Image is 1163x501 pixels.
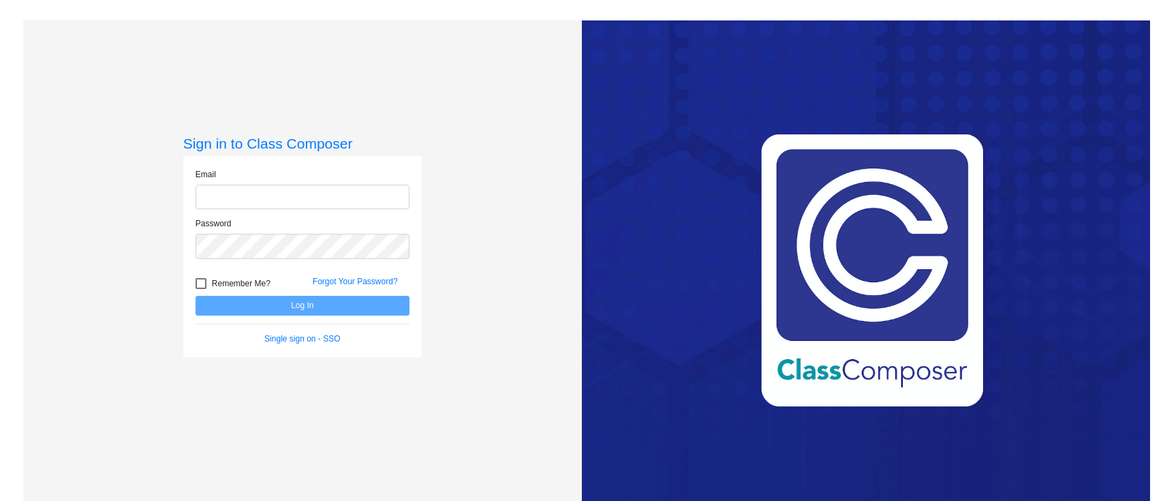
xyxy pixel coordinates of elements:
[196,217,232,230] label: Password
[313,277,398,286] a: Forgot Your Password?
[212,275,270,292] span: Remember Me?
[196,296,409,316] button: Log In
[183,135,422,152] h3: Sign in to Class Composer
[196,168,216,181] label: Email
[264,334,340,344] a: Single sign on - SSO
